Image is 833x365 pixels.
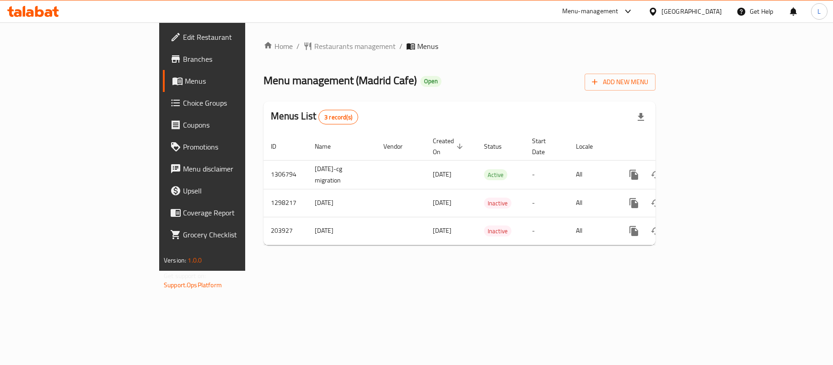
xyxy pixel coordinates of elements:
button: more [623,192,645,214]
div: Export file [630,106,652,128]
button: Change Status [645,164,667,186]
span: Name [315,141,343,152]
span: Vendor [383,141,414,152]
a: Support.OpsPlatform [164,279,222,291]
span: Promotions [183,141,291,152]
button: Add New Menu [585,74,656,91]
div: Open [420,76,441,87]
a: Edit Restaurant [163,26,298,48]
span: Menu management ( Madrid Cafe ) [263,70,417,91]
span: Inactive [484,226,511,236]
th: Actions [616,133,718,161]
a: Promotions [163,136,298,158]
a: Choice Groups [163,92,298,114]
span: Grocery Checklist [183,229,291,240]
span: 3 record(s) [319,113,358,122]
div: Active [484,169,507,180]
span: Choice Groups [183,97,291,108]
span: 1.0.0 [188,254,202,266]
td: All [569,217,616,245]
span: [DATE] [433,197,451,209]
span: Inactive [484,198,511,209]
span: Get support on: [164,270,206,282]
a: Restaurants management [303,41,396,52]
span: [DATE] [433,168,451,180]
span: Menus [185,75,291,86]
span: Created On [433,135,466,157]
span: ID [271,141,288,152]
div: Menu-management [562,6,618,17]
span: Active [484,170,507,180]
span: Coupons [183,119,291,130]
td: - [525,160,569,189]
h2: Menus List [271,109,358,124]
a: Menu disclaimer [163,158,298,180]
a: Coupons [163,114,298,136]
div: Total records count [318,110,358,124]
td: [DATE]-cg migration [307,160,376,189]
span: Coverage Report [183,207,291,218]
span: Branches [183,54,291,64]
span: Add New Menu [592,76,648,88]
button: Change Status [645,192,667,214]
span: Status [484,141,514,152]
a: Coverage Report [163,202,298,224]
span: Version: [164,254,186,266]
button: more [623,220,645,242]
nav: breadcrumb [263,41,656,52]
div: [GEOGRAPHIC_DATA] [661,6,722,16]
a: Upsell [163,180,298,202]
td: [DATE] [307,217,376,245]
li: / [399,41,403,52]
td: All [569,160,616,189]
span: Locale [576,141,605,152]
span: Menu disclaimer [183,163,291,174]
span: L [817,6,821,16]
span: Open [420,77,441,85]
table: enhanced table [263,133,718,245]
span: [DATE] [433,225,451,236]
span: Edit Restaurant [183,32,291,43]
td: [DATE] [307,189,376,217]
td: - [525,189,569,217]
button: more [623,164,645,186]
a: Branches [163,48,298,70]
span: Menus [417,41,438,52]
span: Upsell [183,185,291,196]
button: Change Status [645,220,667,242]
span: Start Date [532,135,558,157]
td: - [525,217,569,245]
td: All [569,189,616,217]
a: Grocery Checklist [163,224,298,246]
a: Menus [163,70,298,92]
span: Restaurants management [314,41,396,52]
